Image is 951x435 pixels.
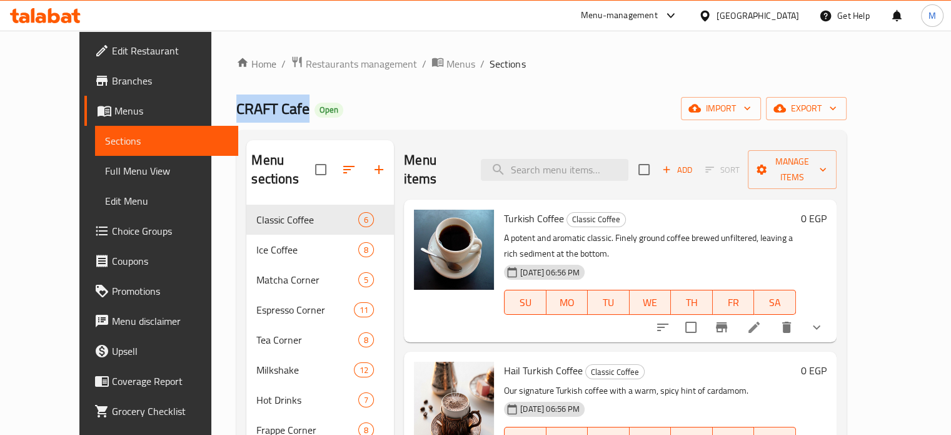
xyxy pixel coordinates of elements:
[359,244,373,256] span: 8
[112,314,228,329] span: Menu disclaimer
[246,355,394,385] div: Milkshake12
[754,290,796,315] button: SA
[809,320,824,335] svg: Show Choices
[635,294,667,312] span: WE
[648,312,678,342] button: sort-choices
[256,272,358,287] span: Matcha Corner
[566,212,626,227] div: Classic Coffee
[801,210,827,227] h6: 0 EGP
[112,344,228,359] span: Upsell
[112,73,228,88] span: Branches
[676,294,708,312] span: TH
[593,294,625,312] span: TU
[802,312,832,342] button: show more
[446,56,475,71] span: Menus
[678,314,704,340] span: Select to update
[256,212,358,227] span: Classic Coffee
[355,364,373,376] span: 12
[551,294,583,312] span: MO
[766,97,847,120] button: export
[95,126,238,156] a: Sections
[281,56,286,71] li: /
[631,156,657,183] span: Select section
[105,193,228,208] span: Edit Menu
[928,9,936,23] span: M
[422,56,426,71] li: /
[355,304,373,316] span: 11
[510,294,541,312] span: SU
[84,246,238,276] a: Coupons
[414,210,494,290] img: Turkish Coffee
[718,294,750,312] span: FR
[112,223,228,238] span: Choice Groups
[84,396,238,426] a: Grocery Checklist
[246,235,394,265] div: Ice Coffee8
[359,214,373,226] span: 6
[581,8,658,23] div: Menu-management
[358,272,374,287] div: items
[707,312,737,342] button: Branch-specific-item
[236,56,276,71] a: Home
[588,290,630,315] button: TU
[105,163,228,178] span: Full Menu View
[84,306,238,336] a: Menu disclaimer
[84,336,238,366] a: Upsell
[364,155,394,185] button: Add section
[246,265,394,295] div: Matcha Corner5
[657,160,697,180] button: Add
[358,212,374,227] div: items
[84,36,238,66] a: Edit Restaurant
[515,267,585,279] span: [DATE] 06:56 PM
[681,97,761,120] button: import
[112,404,228,419] span: Grocery Checklist
[431,56,475,72] a: Menus
[95,186,238,216] a: Edit Menu
[504,290,546,315] button: SU
[334,155,364,185] span: Sort sections
[354,302,374,317] div: items
[504,209,564,228] span: Turkish Coffee
[314,105,343,115] span: Open
[84,66,238,96] a: Branches
[490,56,525,71] span: Sections
[236,56,846,72] nav: breadcrumb
[586,365,644,379] span: Classic Coffee
[801,362,827,379] h6: 0 EGP
[515,403,585,415] span: [DATE] 06:56 PM
[105,133,228,148] span: Sections
[567,212,625,227] span: Classic Coffee
[358,392,374,407] div: items
[236,95,309,123] span: CRAFT Cafe
[246,295,394,325] div: Espresso Corner11
[114,103,228,118] span: Menus
[772,312,802,342] button: delete
[480,56,485,71] li: /
[84,96,238,126] a: Menus
[84,276,238,306] a: Promotions
[256,362,354,377] div: Milkshake
[246,205,394,235] div: Classic Coffee6
[697,160,748,180] span: Select section first
[112,284,228,299] span: Promotions
[112,43,228,58] span: Edit Restaurant
[776,101,837,116] span: export
[504,361,583,380] span: Hail Turkish Coffee
[246,325,394,355] div: Tea Corner8
[256,242,358,257] span: Ice Coffee
[404,151,465,188] h2: Menu items
[84,366,238,396] a: Coverage Report
[359,394,373,406] span: 7
[291,56,417,72] a: Restaurants management
[747,320,762,335] a: Edit menu item
[256,332,358,347] span: Tea Corner
[95,156,238,186] a: Full Menu View
[481,159,628,181] input: search
[758,154,827,185] span: Manage items
[359,334,373,346] span: 8
[691,101,751,116] span: import
[713,290,755,315] button: FR
[84,216,238,246] a: Choice Groups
